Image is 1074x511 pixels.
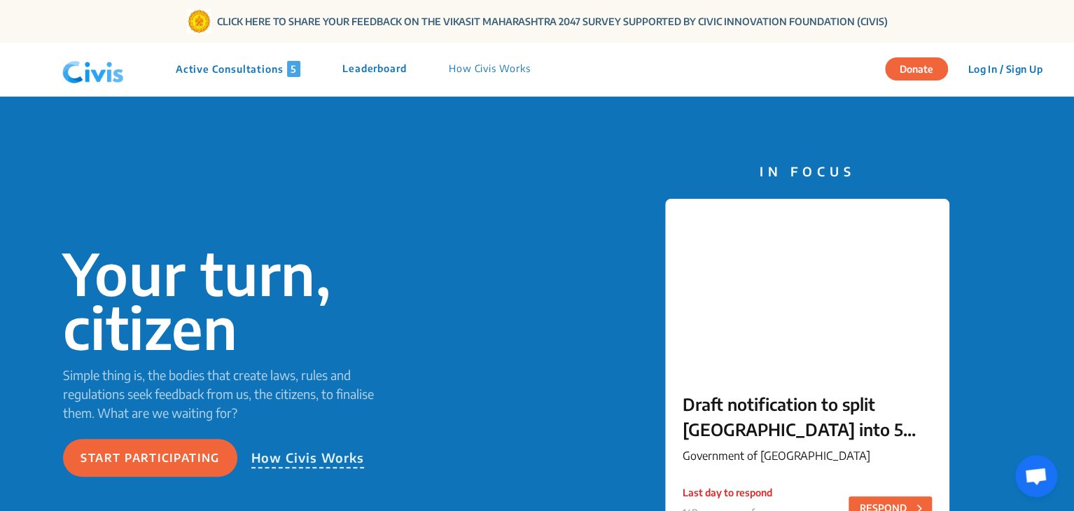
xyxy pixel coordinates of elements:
p: Government of [GEOGRAPHIC_DATA] [683,447,932,464]
p: How Civis Works [251,448,365,468]
p: Last day to respond [683,485,772,500]
a: CLICK HERE TO SHARE YOUR FEEDBACK ON THE VIKASIT MAHARASHTRA 2047 SURVEY SUPPORTED BY CIVIC INNOV... [217,14,888,29]
p: Your turn, citizen [63,246,395,354]
button: Start participating [63,439,237,477]
img: navlogo.png [57,48,130,90]
p: Simple thing is, the bodies that create laws, rules and regulations seek feedback from us, the ci... [63,365,395,422]
button: Donate [885,57,948,80]
a: Donate [885,61,958,75]
p: Active Consultations [176,61,300,77]
img: Gom Logo [187,9,211,34]
button: Log In / Sign Up [958,58,1052,80]
p: Leaderboard [342,61,407,77]
a: Open chat [1015,455,1057,497]
p: Draft notification to split [GEOGRAPHIC_DATA] into 5 city corporations/[GEOGRAPHIC_DATA] ನಗರವನ್ನು... [683,391,932,442]
p: How Civis Works [449,61,531,77]
p: IN FOCUS [665,162,949,181]
span: 5 [287,61,300,77]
